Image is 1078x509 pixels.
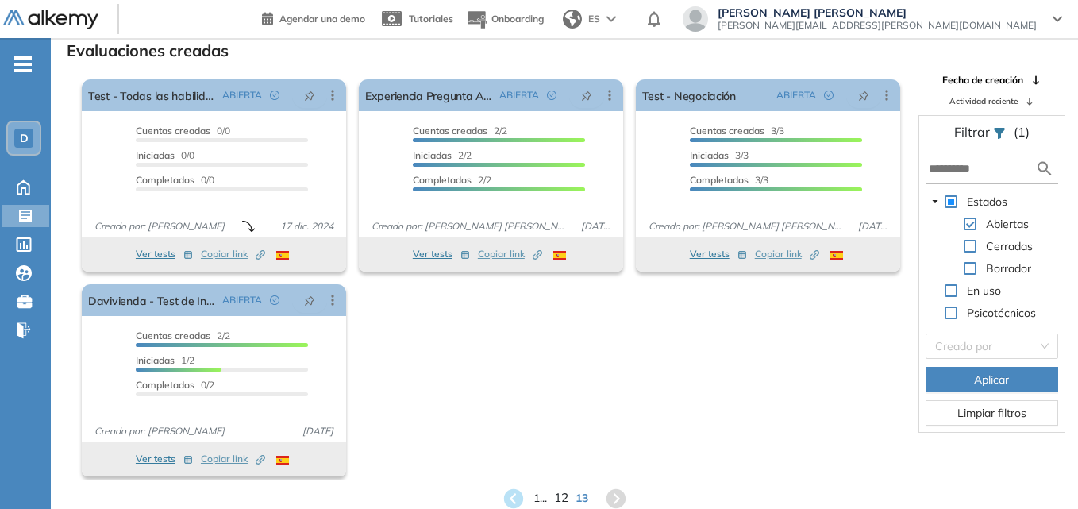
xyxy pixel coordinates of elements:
span: Cuentas creadas [136,330,210,341]
iframe: Chat Widget [999,433,1078,509]
span: Cuentas creadas [690,125,764,137]
span: 17 dic. 2024 [274,219,340,233]
span: Creado por: [PERSON_NAME] [PERSON_NAME] [365,219,575,233]
span: [DATE] [296,424,340,438]
span: (1) [1014,122,1030,141]
span: Copiar link [755,247,819,261]
span: Copiar link [478,247,542,261]
span: Creado por: [PERSON_NAME] [88,219,231,233]
span: Iniciadas [136,149,175,161]
span: [DATE] [852,219,894,233]
span: Completados [136,174,194,186]
span: caret-down [931,198,939,206]
button: pushpin [292,287,327,313]
span: Abiertas [986,217,1029,231]
span: Limpiar filtros [957,404,1026,422]
div: Widget de chat [999,433,1078,509]
span: pushpin [581,89,592,102]
span: Cuentas creadas [136,125,210,137]
span: 13 [576,490,588,507]
button: Copiar link [478,245,542,264]
span: 3/3 [690,149,749,161]
span: 3/3 [690,174,768,186]
span: pushpin [304,294,315,307]
span: 0/0 [136,125,230,137]
span: 2/2 [413,149,472,161]
span: Abiertas [983,214,1032,233]
span: 0/0 [136,174,214,186]
img: search icon [1035,159,1054,179]
button: Ver tests [690,245,747,264]
span: En uso [967,283,1001,298]
button: Ver tests [413,245,470,264]
button: Ver tests [136,449,193,469]
img: ESP [553,251,566,260]
span: Completados [413,174,472,186]
span: Cerradas [986,239,1033,253]
span: D [20,132,29,145]
span: Estados [967,195,1007,209]
span: pushpin [858,89,869,102]
span: 1/2 [136,354,194,366]
button: Copiar link [201,245,265,264]
span: Psicotécnicos [967,306,1036,320]
span: Tutoriales [409,13,453,25]
span: Cuentas creadas [413,125,487,137]
a: Agendar una demo [262,8,365,27]
span: check-circle [270,295,279,305]
span: check-circle [547,91,556,100]
a: Davivienda - Test de Inglés [88,284,216,316]
span: ABIERTA [499,88,539,102]
span: Actividad reciente [949,95,1018,107]
img: Logo [3,10,98,30]
span: Agendar una demo [279,13,365,25]
h3: Evaluaciones creadas [67,41,229,60]
span: En uso [964,281,1004,300]
span: 0/0 [136,149,194,161]
span: [DATE] [575,219,617,233]
span: Aplicar [974,371,1009,388]
a: Test - Todas las habilidades [88,79,216,111]
span: 1 ... [533,490,547,507]
button: Limpiar filtros [926,400,1058,426]
span: Psicotécnicos [964,303,1039,322]
button: pushpin [292,83,327,108]
button: pushpin [846,83,881,108]
img: ESP [276,251,289,260]
button: Aplicar [926,367,1058,392]
span: check-circle [824,91,834,100]
span: pushpin [304,89,315,102]
button: Copiar link [201,449,265,469]
span: 2/2 [413,125,507,137]
span: Cerradas [983,237,1036,256]
button: pushpin [569,83,604,108]
span: [PERSON_NAME][EMAIL_ADDRESS][PERSON_NAME][DOMAIN_NAME] [718,19,1037,32]
img: ESP [830,251,843,260]
img: ESP [276,456,289,465]
span: ES [588,12,600,26]
span: Creado por: [PERSON_NAME] [PERSON_NAME] [642,219,852,233]
span: Creado por: [PERSON_NAME] [88,424,231,438]
span: [PERSON_NAME] [PERSON_NAME] [718,6,1037,19]
a: Test - Negociación [642,79,736,111]
span: Iniciadas [690,149,729,161]
span: Iniciadas [413,149,452,161]
span: Borrador [986,261,1031,276]
span: ABIERTA [776,88,816,102]
span: Copiar link [201,247,265,261]
button: Onboarding [466,2,544,37]
button: Copiar link [755,245,819,264]
span: 0/2 [136,379,214,391]
span: Estados [964,192,1011,211]
span: 12 [554,489,568,507]
span: Completados [690,174,749,186]
span: Borrador [983,259,1034,278]
img: arrow [606,16,616,22]
span: Iniciadas [136,354,175,366]
span: 3/3 [690,125,784,137]
span: ABIERTA [222,88,262,102]
span: Onboarding [491,13,544,25]
span: check-circle [270,91,279,100]
span: Fecha de creación [942,73,1023,87]
i: - [14,63,32,66]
